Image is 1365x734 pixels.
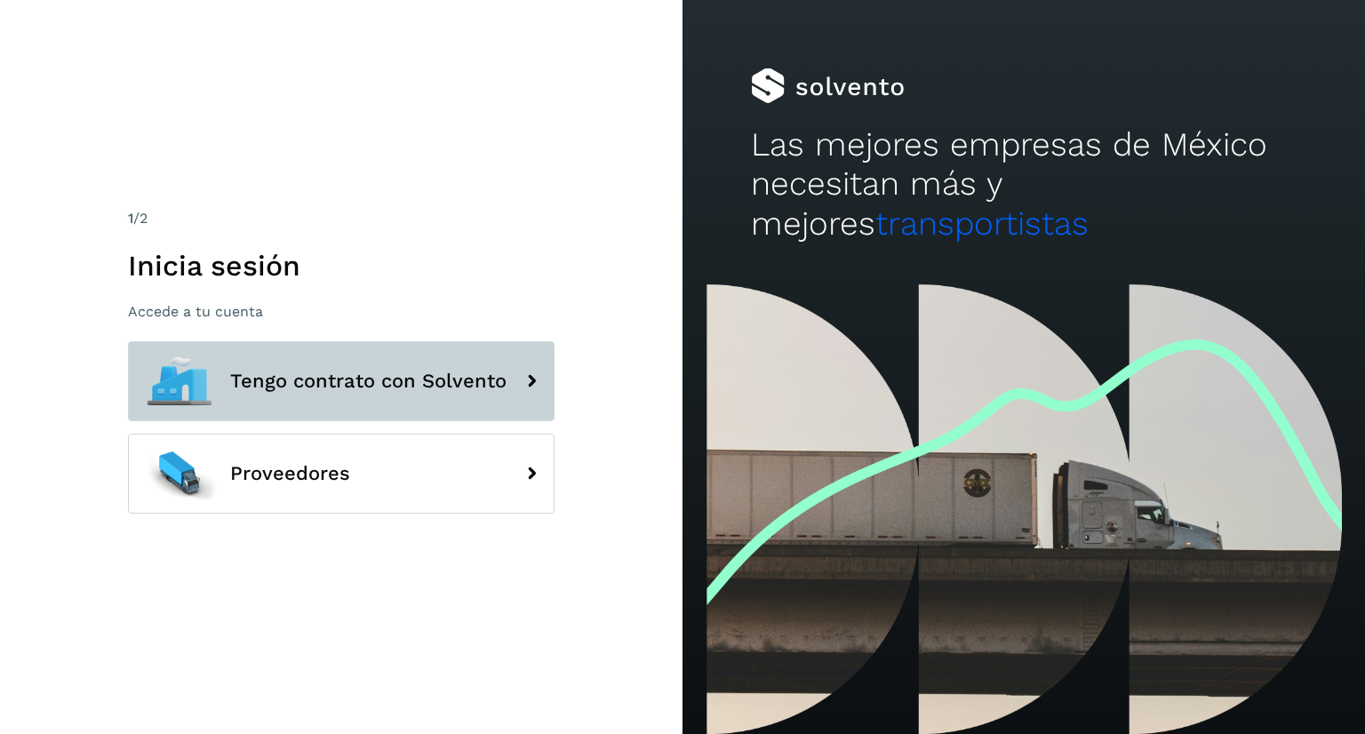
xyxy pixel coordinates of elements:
[128,208,555,229] div: /2
[128,249,555,283] h1: Inicia sesión
[128,303,555,320] p: Accede a tu cuenta
[128,341,555,421] button: Tengo contrato con Solvento
[230,371,507,392] span: Tengo contrato con Solvento
[751,125,1297,243] h2: Las mejores empresas de México necesitan más y mejores
[230,463,350,484] span: Proveedores
[875,204,1089,243] span: transportistas
[128,434,555,514] button: Proveedores
[128,210,133,227] span: 1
